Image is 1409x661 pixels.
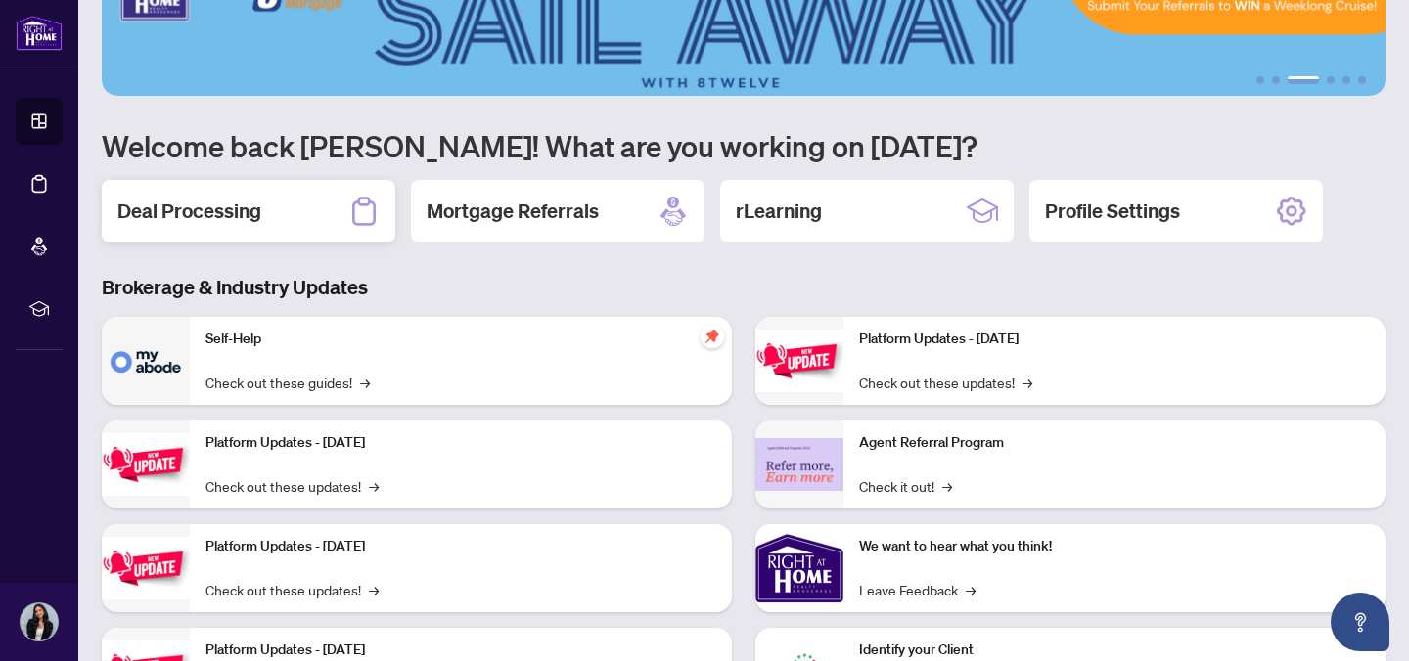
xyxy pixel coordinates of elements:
[117,198,261,225] h2: Deal Processing
[1272,76,1280,84] button: 2
[755,438,843,492] img: Agent Referral Program
[16,15,63,51] img: logo
[859,475,952,497] a: Check it out!→
[205,579,379,600] a: Check out these updates!→
[205,329,716,350] p: Self-Help
[102,433,190,495] img: Platform Updates - September 16, 2025
[1023,372,1032,393] span: →
[1331,593,1389,651] button: Open asap
[102,537,190,598] img: Platform Updates - July 21, 2025
[755,330,843,391] img: Platform Updates - June 23, 2025
[859,372,1032,393] a: Check out these updates!→
[1045,198,1180,225] h2: Profile Settings
[1342,76,1350,84] button: 5
[966,579,976,600] span: →
[859,432,1370,454] p: Agent Referral Program
[736,198,822,225] h2: rLearning
[942,475,952,497] span: →
[205,372,370,393] a: Check out these guides!→
[205,475,379,497] a: Check out these updates!→
[360,372,370,393] span: →
[427,198,599,225] h2: Mortgage Referrals
[859,329,1370,350] p: Platform Updates - [DATE]
[755,524,843,612] img: We want to hear what you think!
[1358,76,1366,84] button: 6
[205,639,716,661] p: Platform Updates - [DATE]
[859,536,1370,557] p: We want to hear what you think!
[859,639,1370,661] p: Identify your Client
[369,579,379,600] span: →
[859,579,976,600] a: Leave Feedback→
[205,432,716,454] p: Platform Updates - [DATE]
[102,274,1386,301] h3: Brokerage & Industry Updates
[205,536,716,557] p: Platform Updates - [DATE]
[1256,76,1264,84] button: 1
[1288,76,1319,84] button: 3
[701,325,724,348] span: pushpin
[1327,76,1335,84] button: 4
[102,317,190,405] img: Self-Help
[369,475,379,497] span: →
[21,603,58,640] img: Profile Icon
[102,127,1386,164] h1: Welcome back [PERSON_NAME]! What are you working on [DATE]?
